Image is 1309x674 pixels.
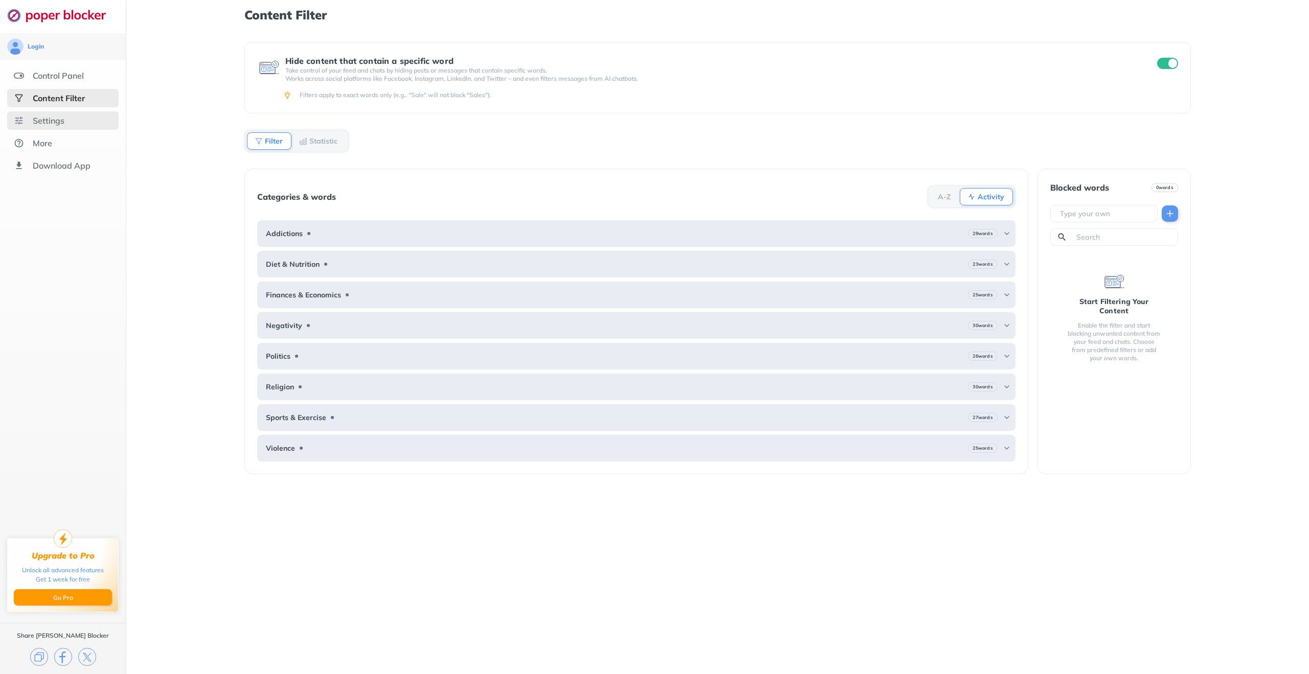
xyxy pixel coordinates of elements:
b: 25 words [973,291,992,298]
img: Filter [255,137,263,145]
img: logo-webpage.svg [7,8,117,22]
div: Start Filtering Your Content [1067,297,1162,315]
b: 27 words [973,414,992,421]
div: Filters apply to exact words only (e.g., "Sale" will not block "Sales"). [300,91,1176,99]
b: 30 words [973,322,992,329]
b: 0 words [1156,184,1173,191]
div: More [33,138,52,148]
div: Download App [33,160,91,171]
div: Share [PERSON_NAME] Blocker [17,632,109,640]
div: Upgrade to Pro [32,551,95,561]
b: 29 words [973,230,992,237]
div: Unlock all advanced features [22,566,104,575]
img: about.svg [14,138,24,148]
div: Categories & words [257,192,336,201]
img: social-selected.svg [14,93,24,103]
div: Content Filter [33,93,85,103]
b: Finances & Economics [266,291,341,299]
b: 25 words [973,445,992,452]
b: A-Z [938,194,951,200]
div: Get 1 week for free [36,575,90,584]
b: Diet & Nutrition [266,260,320,268]
img: Activity [967,193,976,201]
img: upgrade-to-pro.svg [54,529,72,548]
b: Religion [266,383,294,391]
b: Sports & Exercise [266,413,326,422]
b: 23 words [973,261,992,268]
h1: Content Filter [244,8,1190,21]
img: avatar.svg [7,38,24,55]
img: facebook.svg [54,648,72,666]
b: Activity [978,194,1004,200]
img: x.svg [78,648,96,666]
b: 30 words [973,383,992,390]
button: Go Pro [14,589,112,606]
div: Hide content that contain a specific word [285,56,1138,65]
b: Filter [265,138,283,144]
img: copy.svg [30,648,48,666]
b: Politics [266,352,290,360]
input: Search [1075,232,1173,242]
b: Addictions [266,229,303,238]
input: Type your own [1059,208,1153,219]
img: Statistic [299,137,307,145]
div: Login [28,42,44,51]
b: Violence [266,444,295,452]
b: Statistic [309,138,337,144]
div: Enable the filter and start blocking unwanted content from your feed and chats. Choose from prede... [1067,321,1162,362]
img: settings.svg [14,115,24,126]
b: Negativity [266,321,302,330]
p: Works across social platforms like Facebook, Instagram, LinkedIn, and Twitter – and even filters ... [285,75,1138,83]
div: Blocked words [1050,183,1109,192]
p: Take control of your feed and chats by hiding posts or messages that contain specific words. [285,66,1138,75]
b: 26 words [973,353,992,360]
img: download-app.svg [14,160,24,171]
div: Control Panel [33,71,84,81]
img: features.svg [14,71,24,81]
div: Settings [33,115,64,126]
